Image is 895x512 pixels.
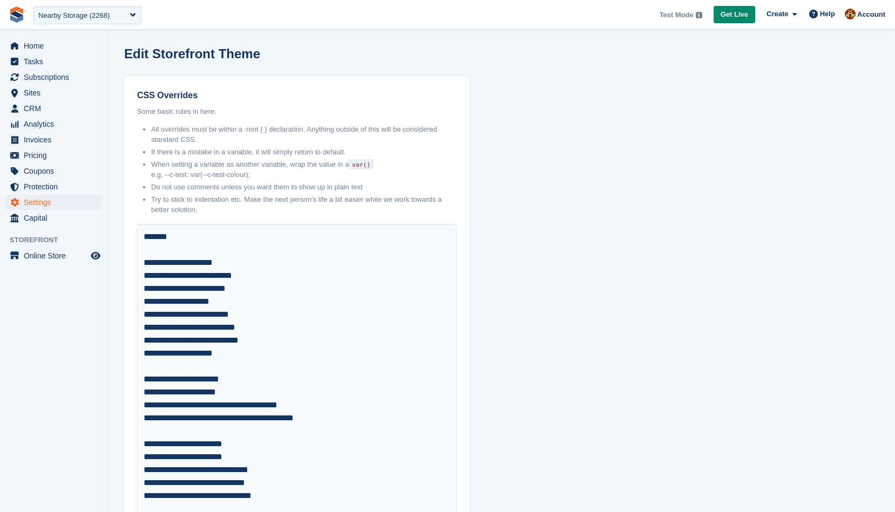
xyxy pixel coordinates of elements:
span: Protection [24,179,89,194]
a: menu [5,248,102,263]
a: menu [5,38,102,53]
span: Storefront [10,235,107,245]
span: CRM [24,101,89,116]
h1: Edit Storefront Theme [124,46,260,61]
img: stora-icon-8386f47178a22dfd0bd8f6a31ec36ba5ce8667c1dd55bd0f319d3a0aa187defe.svg [9,6,25,23]
a: menu [5,148,102,163]
div: Nearby Storage (2268) [38,10,110,21]
span: Tasks [24,54,89,69]
code: var() [349,159,374,170]
li: All overrides must be within a :root { } declaration. Anything outside of this will be considered... [151,124,457,145]
a: menu [5,210,102,226]
span: Test Mode [659,10,693,21]
span: Capital [24,210,89,226]
label: CSS Overrides [137,89,457,102]
a: menu [5,101,102,116]
a: menu [5,85,102,100]
span: Sites [24,85,89,100]
li: When setting a variable as another variable, wrap the value in a e.g. --c-test: var(--c-test-colo... [151,159,457,180]
span: Create [767,9,788,19]
li: Try to stick to indentation etc. Make the next person's life a bit easier while we work towards a... [151,194,457,215]
a: menu [5,195,102,210]
span: Online Store [24,248,89,263]
span: Home [24,38,89,53]
a: menu [5,117,102,132]
img: icon-info-grey-7440780725fd019a000dd9b08b2336e03edf1995a4989e88bcd33f0948082b44.svg [696,12,702,18]
a: menu [5,132,102,147]
a: Preview store [89,249,102,262]
span: Analytics [24,117,89,132]
span: Invoices [24,132,89,147]
a: Get Live [714,6,755,24]
li: If there is a mistake in a variable, it will simply return to default. [151,147,457,158]
a: menu [5,163,102,179]
p: Some basic rules in here: [137,106,457,117]
span: Pricing [24,148,89,163]
span: Help [820,9,835,19]
li: Do not use comments unless you want them to show up in plain text [151,182,457,193]
span: Subscriptions [24,70,89,85]
span: Account [857,9,885,20]
img: Steven [845,9,856,19]
a: menu [5,54,102,69]
span: Get Live [721,9,748,20]
span: Coupons [24,163,89,179]
a: menu [5,179,102,194]
a: menu [5,70,102,85]
span: Settings [24,195,89,210]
